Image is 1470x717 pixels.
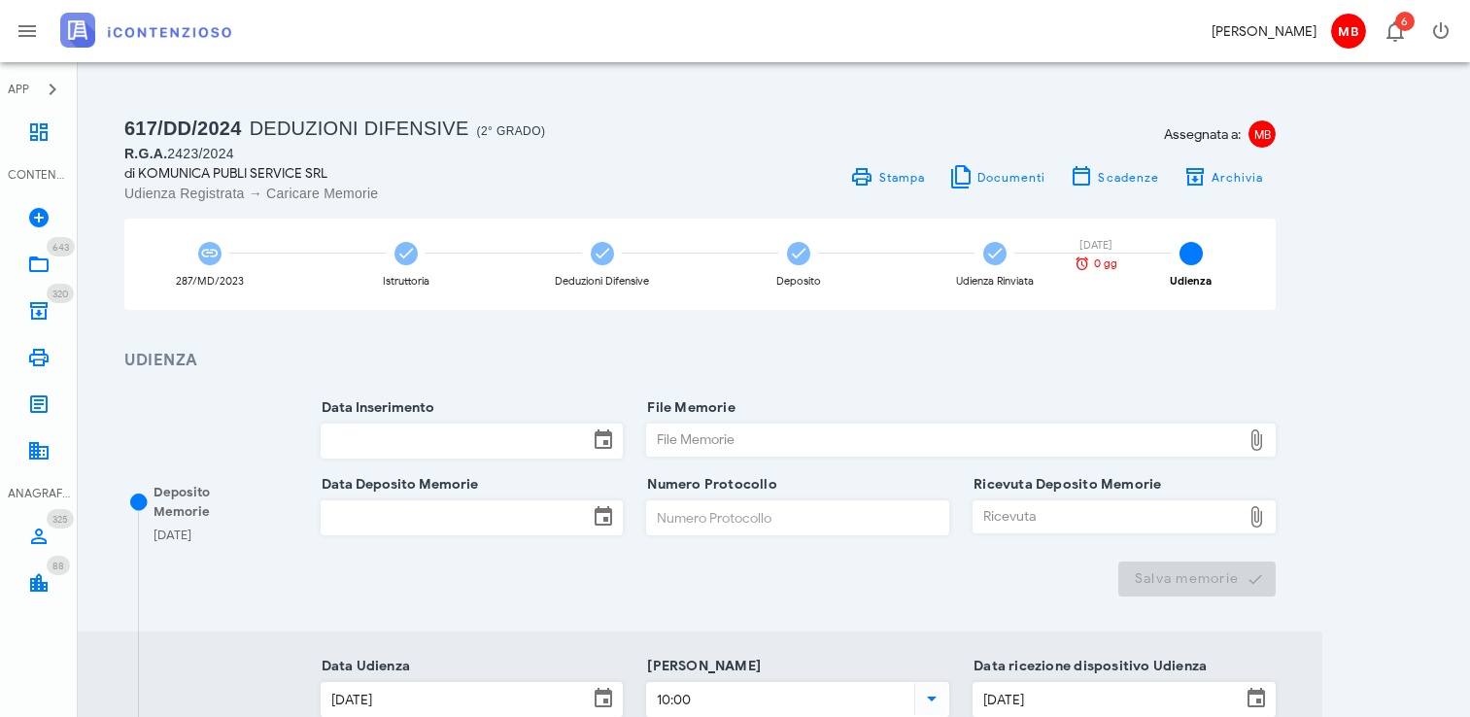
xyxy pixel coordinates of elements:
div: di KOMUNICA PUBLI SERVICE SRL [124,163,689,184]
div: Istruttoria [383,276,429,287]
button: Distintivo [1371,8,1418,54]
div: Deposito [776,276,821,287]
span: 0 gg [1094,258,1117,269]
label: Numero Protocollo [641,475,777,495]
div: [DATE] [1062,240,1130,251]
span: 88 [52,560,64,572]
span: Distintivo [47,556,70,575]
span: Scadenze [1097,170,1159,185]
div: CONTENZIOSO [8,166,70,184]
span: Distintivo [1395,12,1415,31]
span: Stampa [877,170,925,185]
div: Ricevuta [974,501,1241,532]
div: Udienza Rinviata [956,276,1034,287]
a: Stampa [838,163,937,190]
div: [PERSON_NAME] [1212,21,1316,42]
div: 287/MD/2023 [176,276,244,287]
span: (2° Grado) [477,124,546,138]
div: Udienza Registrata → Caricare Memorie [124,184,689,203]
div: 2423/2024 [124,144,689,163]
span: Archivia [1211,170,1264,185]
span: Distintivo [47,237,75,256]
label: [PERSON_NAME] [641,657,761,676]
label: File Memorie [641,398,735,418]
img: logo-text-2x.png [60,13,231,48]
span: Assegnata a: [1164,124,1241,145]
button: MB [1324,8,1371,54]
label: Ricevuta Deposito Memorie [968,475,1161,495]
span: MB [1248,120,1276,148]
span: R.G.A. [124,146,167,161]
span: 6 [1179,242,1203,265]
span: MB [1331,14,1366,49]
button: Scadenze [1058,163,1172,190]
div: Deposito Memorie [154,483,268,521]
div: Deduzioni Difensive [555,276,649,287]
div: Udienza [1170,276,1212,287]
span: 320 [52,288,68,300]
span: Deduzioni Difensive [250,118,469,139]
span: 643 [52,241,69,254]
span: Distintivo [47,284,74,303]
div: ANAGRAFICA [8,485,70,502]
h3: Udienza [124,349,1276,373]
button: Archivia [1171,163,1276,190]
div: File Memorie [647,425,1241,456]
label: Data Udienza [316,657,411,676]
span: 325 [52,513,68,526]
input: Numero Protocollo [647,501,948,534]
span: Documenti [976,170,1046,185]
input: Ora Udienza [647,683,910,716]
div: [DATE] [154,526,191,545]
button: Documenti [937,163,1058,190]
span: Distintivo [47,509,74,529]
span: 617/DD/2024 [124,118,242,139]
label: Data ricezione dispositivo Udienza [968,657,1207,676]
